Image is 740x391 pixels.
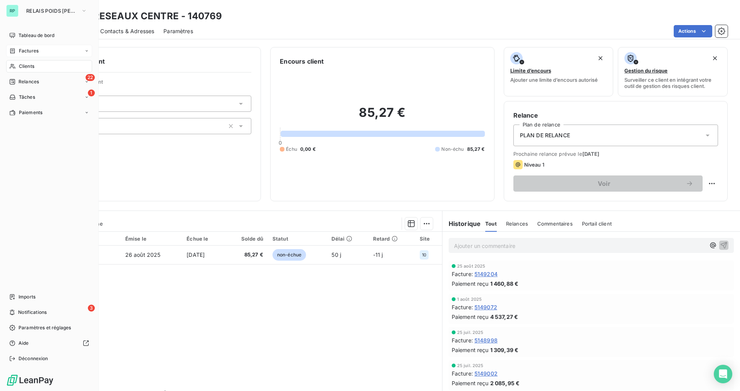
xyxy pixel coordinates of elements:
span: Gestion du risque [624,67,668,74]
h3: INEO RESEAUX CENTRE - 140769 [68,9,222,23]
div: Site [420,236,437,242]
span: Contacts & Adresses [100,27,154,35]
span: RELAIS POIDS [PERSON_NAME] [26,8,78,14]
span: Notifications [18,309,47,316]
span: Non-échu [441,146,464,153]
span: 25 juil. 2025 [457,363,484,368]
span: 5148998 [474,336,498,344]
span: 2 085,95 € [490,379,520,387]
span: Paiement reçu [452,280,489,288]
span: Paiement reçu [452,379,489,387]
div: Open Intercom Messenger [714,365,732,383]
span: 3 [88,305,95,312]
span: Ajouter une limite d’encours autorisé [510,77,598,83]
span: Tableau de bord [18,32,54,39]
div: Échue le [187,236,220,242]
h6: Informations client [47,57,251,66]
a: Aide [6,337,92,349]
span: Limite d’encours [510,67,551,74]
div: Délai [331,236,363,242]
span: Facture : [452,336,473,344]
img: Logo LeanPay [6,374,54,386]
div: Statut [272,236,323,242]
div: Retard [373,236,410,242]
span: Relances [18,78,39,85]
span: 25 juil. 2025 [457,330,484,335]
span: Propriétés Client [62,79,251,89]
span: Factures [19,47,39,54]
span: non-échue [272,249,306,261]
span: Paiements [19,109,42,116]
span: Paiement reçu [452,346,489,354]
h2: 85,27 € [280,105,484,128]
span: Facture : [452,369,473,378]
h6: Historique [442,219,481,228]
span: Clients [19,63,34,70]
span: Déconnexion [18,355,48,362]
div: Solde dû [229,236,263,242]
span: 5149204 [474,270,498,278]
span: 22 [86,74,95,81]
span: Tâches [19,94,35,101]
button: Gestion du risqueSurveiller ce client en intégrant votre outil de gestion des risques client. [618,47,728,96]
button: Voir [513,175,703,192]
span: 0,00 € [300,146,316,153]
span: 10 [422,253,426,257]
span: Paramètres et réglages [18,324,71,331]
span: 0 [279,140,282,146]
h6: Encours client [280,57,324,66]
span: 1 août 2025 [457,297,482,302]
span: [DATE] [187,251,205,258]
span: Facture : [452,303,473,311]
span: Niveau 1 [524,162,544,168]
span: [DATE] [582,151,600,157]
span: 85,27 € [229,251,263,259]
div: RP [6,5,18,17]
span: 1 [88,89,95,96]
span: Échu [286,146,297,153]
span: 1 460,88 € [490,280,519,288]
span: 4 537,27 € [490,313,518,321]
button: Limite d’encoursAjouter une limite d’encours autorisé [504,47,614,96]
span: 85,27 € [467,146,485,153]
span: Tout [485,221,497,227]
span: Paiement reçu [452,313,489,321]
span: 26 août 2025 [125,251,161,258]
span: 25 août 2025 [457,264,486,268]
span: -11 j [373,251,383,258]
span: Relances [506,221,528,227]
span: Aide [18,340,29,347]
span: Prochaine relance prévue le [513,151,718,157]
span: PLAN DE RELANCE [520,131,570,139]
span: Imports [18,293,35,300]
span: Paramètres [163,27,193,35]
button: Actions [674,25,712,37]
span: Portail client [582,221,612,227]
span: 5149002 [474,369,498,378]
span: Commentaires [537,221,573,227]
div: Émise le [125,236,178,242]
span: Voir [523,180,686,187]
span: 5149072 [474,303,497,311]
span: Surveiller ce client en intégrant votre outil de gestion des risques client. [624,77,721,89]
h6: Relance [513,111,718,120]
span: 50 j [331,251,341,258]
span: Facture : [452,270,473,278]
span: 1 309,39 € [490,346,519,354]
